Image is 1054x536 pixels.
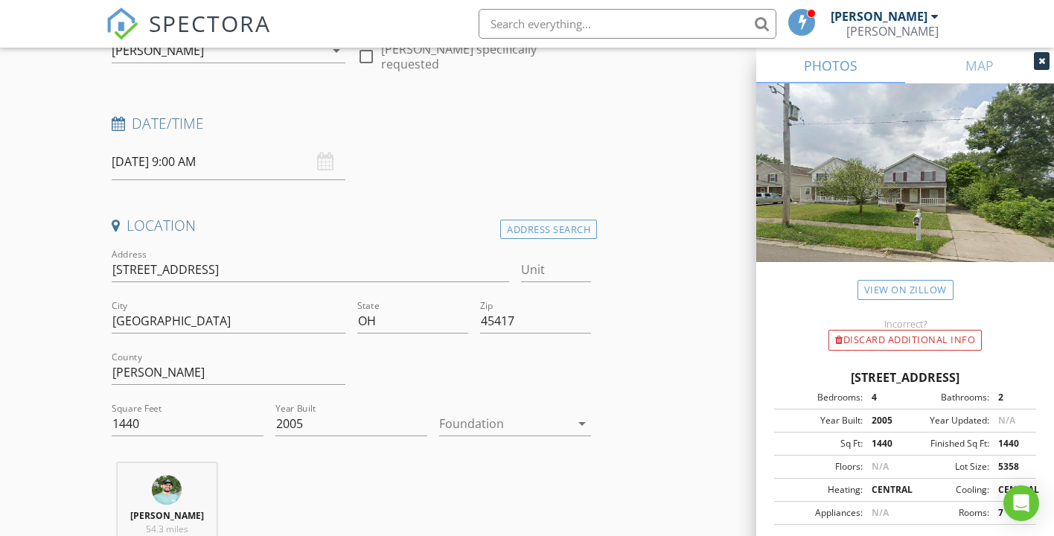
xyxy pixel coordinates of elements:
[831,9,927,24] div: [PERSON_NAME]
[328,42,345,60] i: arrow_drop_down
[872,460,889,473] span: N/A
[905,460,989,473] div: Lot Size:
[905,48,1054,83] a: MAP
[756,48,905,83] a: PHOTOS
[779,391,863,404] div: Bedrooms:
[989,506,1032,520] div: 7
[573,415,591,433] i: arrow_drop_down
[756,318,1054,330] div: Incorrect?
[779,460,863,473] div: Floors:
[863,414,905,427] div: 2005
[112,114,592,133] h4: Date/Time
[857,280,954,300] a: View on Zillow
[774,368,1036,386] div: [STREET_ADDRESS]
[112,144,345,180] input: Select date
[381,42,591,71] label: [PERSON_NAME] specifically requested
[863,391,905,404] div: 4
[905,391,989,404] div: Bathrooms:
[846,24,939,39] div: Logan Nichols
[112,44,204,57] div: [PERSON_NAME]
[130,509,204,522] strong: [PERSON_NAME]
[106,7,138,40] img: The Best Home Inspection Software - Spectora
[905,414,989,427] div: Year Updated:
[989,483,1032,497] div: CENTRAL
[989,460,1032,473] div: 5358
[998,414,1015,427] span: N/A
[112,216,592,235] h4: Location
[828,330,982,351] div: Discard Additional info
[500,220,597,240] div: Address Search
[779,483,863,497] div: Heating:
[152,475,182,505] img: otw_headshots11.jpg
[989,391,1032,404] div: 2
[146,523,188,535] span: 54.3 miles
[479,9,776,39] input: Search everything...
[779,437,863,450] div: Sq Ft:
[905,483,989,497] div: Cooling:
[905,506,989,520] div: Rooms:
[779,414,863,427] div: Year Built:
[149,7,271,39] span: SPECTORA
[1003,485,1039,521] div: Open Intercom Messenger
[863,437,905,450] div: 1440
[779,506,863,520] div: Appliances:
[756,83,1054,298] img: streetview
[863,483,905,497] div: CENTRAL
[872,506,889,519] span: N/A
[989,437,1032,450] div: 1440
[905,437,989,450] div: Finished Sq Ft:
[106,20,271,51] a: SPECTORA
